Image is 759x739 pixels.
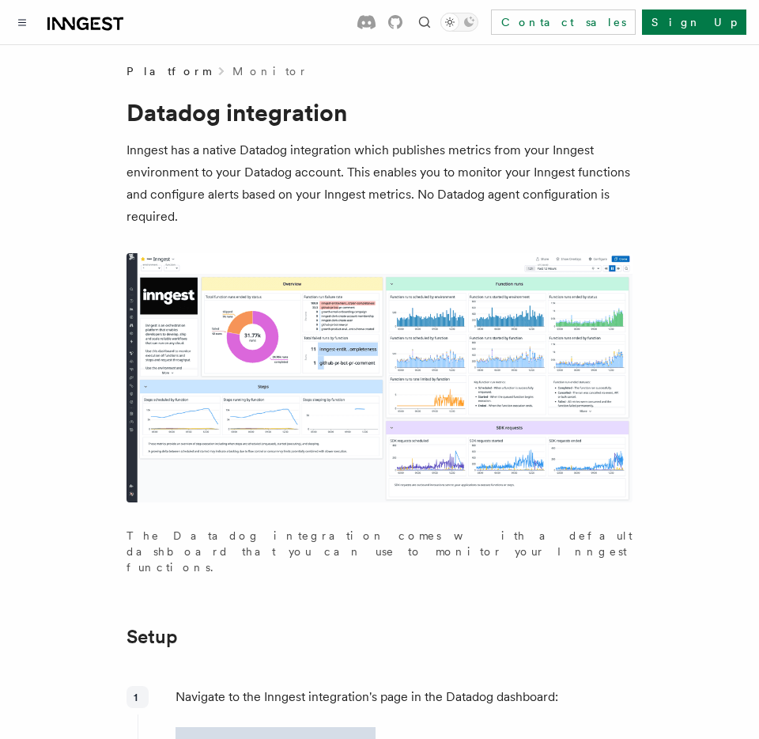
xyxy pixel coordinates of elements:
[642,9,746,35] a: Sign Up
[126,626,178,648] a: Setup
[13,13,32,32] button: Toggle navigation
[126,253,632,502] img: The default dashboard for the Inngest Datadog integration
[491,9,636,35] a: Contact sales
[440,13,478,32] button: Toggle dark mode
[126,686,149,708] div: 1
[126,98,632,127] h1: Datadog integration
[126,63,210,79] span: Platform
[126,528,632,575] p: The Datadog integration comes with a default dashboard that you can use to monitor your Inngest f...
[176,686,632,708] p: Navigate to the Inngest integration's page in the Datadog dashboard:
[232,63,308,79] a: Monitor
[126,139,632,228] p: Inngest has a native Datadog integration which publishes metrics from your Inngest environment to...
[415,13,434,32] button: Find something...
